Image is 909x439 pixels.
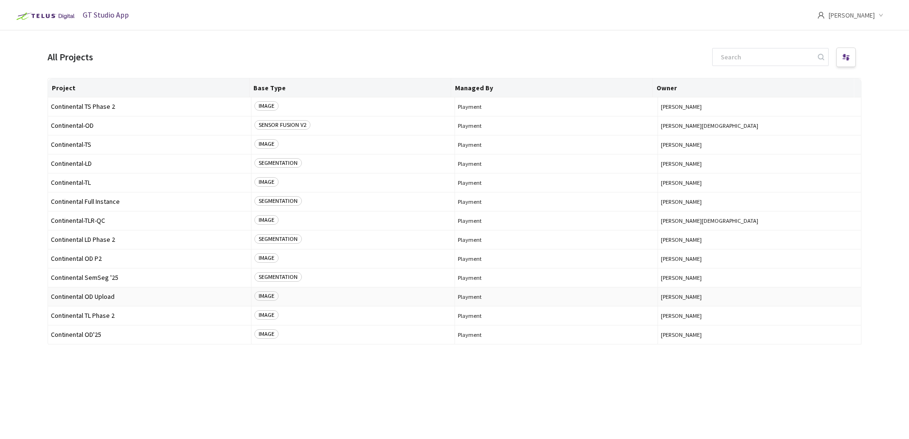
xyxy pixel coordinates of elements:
span: Continental OD P2 [51,255,248,262]
span: Continental-TLR-QC [51,217,248,224]
img: Telus [11,9,77,24]
span: Continental LD Phase 2 [51,236,248,243]
button: [PERSON_NAME] [661,274,858,281]
span: IMAGE [254,177,279,187]
span: Continental-TS [51,141,248,148]
span: Playment [458,274,655,281]
span: Continental Full Instance [51,198,248,205]
div: All Projects [48,50,93,64]
span: Continental-LD [51,160,248,167]
button: [PERSON_NAME] [661,255,858,262]
span: SENSOR FUSION V2 [254,120,310,130]
span: Playment [458,122,655,129]
span: IMAGE [254,215,279,225]
span: Playment [458,236,655,243]
span: Playment [458,217,655,224]
span: down [879,13,883,18]
button: [PERSON_NAME] [661,160,858,167]
button: [PERSON_NAME][DEMOGRAPHIC_DATA] [661,217,858,224]
th: Project [48,78,250,97]
span: Continental SemSeg '25 [51,274,248,281]
button: [PERSON_NAME] [661,331,858,338]
span: IMAGE [254,139,279,149]
span: SEGMENTATION [254,196,302,206]
span: Playment [458,141,655,148]
button: [PERSON_NAME][DEMOGRAPHIC_DATA] [661,122,858,129]
th: Managed By [451,78,653,97]
button: [PERSON_NAME] [661,103,858,110]
span: Playment [458,331,655,338]
span: IMAGE [254,291,279,301]
span: SEGMENTATION [254,158,302,168]
span: Playment [458,312,655,319]
span: IMAGE [254,101,279,111]
span: Playment [458,198,655,205]
span: IMAGE [254,310,279,320]
button: [PERSON_NAME] [661,236,858,243]
button: [PERSON_NAME] [661,141,858,148]
span: Continental OD'25 [51,331,248,338]
button: [PERSON_NAME] [661,312,858,319]
button: [PERSON_NAME] [661,198,858,205]
span: Continental OD Upload [51,293,248,300]
span: Playment [458,293,655,300]
th: Base Type [250,78,451,97]
span: user [817,11,825,19]
span: Continental TL Phase 2 [51,312,248,319]
span: IMAGE [254,329,279,339]
span: Playment [458,160,655,167]
span: Continental-OD [51,122,248,129]
input: Search [715,48,816,66]
span: Continental-TL [51,179,248,186]
span: Playment [458,255,655,262]
th: Owner [653,78,854,97]
span: SEGMENTATION [254,234,302,244]
button: [PERSON_NAME] [661,293,858,300]
span: Continental TS Phase 2 [51,103,248,110]
span: SEGMENTATION [254,272,302,282]
span: Playment [458,103,655,110]
span: Playment [458,179,655,186]
span: IMAGE [254,253,279,263]
span: GT Studio App [83,10,129,19]
button: [PERSON_NAME] [661,179,858,186]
